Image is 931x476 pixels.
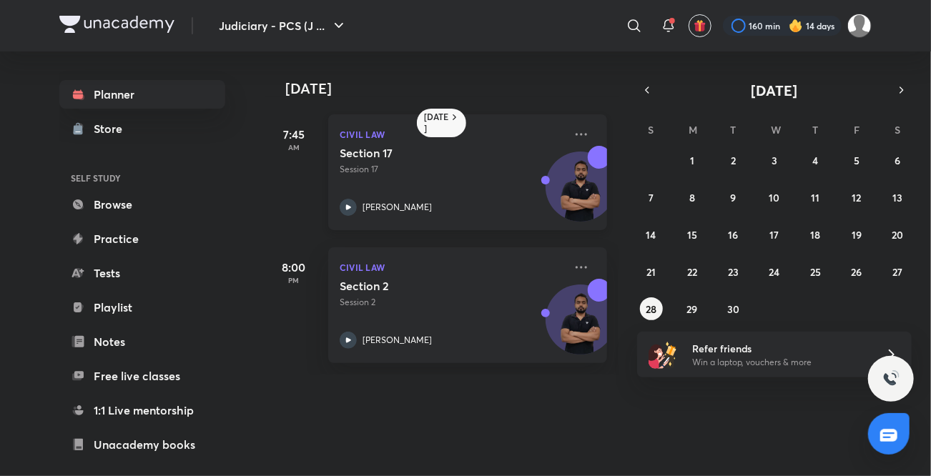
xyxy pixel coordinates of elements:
[769,191,779,204] abbr: September 10, 2025
[546,292,615,361] img: Avatar
[763,260,786,283] button: September 24, 2025
[727,302,739,316] abbr: September 30, 2025
[804,223,827,246] button: September 18, 2025
[690,154,694,167] abbr: September 1, 2025
[681,297,704,320] button: September 29, 2025
[886,260,909,283] button: September 27, 2025
[59,80,225,109] a: Planner
[681,149,704,172] button: September 1, 2025
[886,186,909,209] button: September 13, 2025
[804,149,827,172] button: September 4, 2025
[886,223,909,246] button: September 20, 2025
[852,228,862,242] abbr: September 19, 2025
[59,190,225,219] a: Browse
[640,223,663,246] button: September 14, 2025
[424,111,449,134] h6: [DATE]
[265,276,322,284] p: PM
[769,228,779,242] abbr: September 17, 2025
[722,297,745,320] button: September 30, 2025
[845,223,868,246] button: September 19, 2025
[59,16,174,33] img: Company Logo
[59,327,225,356] a: Notes
[646,302,656,316] abbr: September 28, 2025
[789,19,803,33] img: streak
[681,260,704,283] button: September 22, 2025
[812,123,818,137] abbr: Thursday
[687,228,697,242] abbr: September 15, 2025
[810,265,821,279] abbr: September 25, 2025
[852,191,861,204] abbr: September 12, 2025
[59,430,225,459] a: Unacademy books
[59,396,225,425] a: 1:1 Live mentorship
[811,191,819,204] abbr: September 11, 2025
[895,154,900,167] abbr: September 6, 2025
[640,297,663,320] button: September 28, 2025
[687,302,698,316] abbr: September 29, 2025
[340,163,564,176] p: Session 17
[771,123,781,137] abbr: Wednesday
[694,19,706,32] img: avatar
[265,259,322,276] h5: 8:00
[851,265,862,279] abbr: September 26, 2025
[689,14,711,37] button: avatar
[546,159,615,228] img: Avatar
[657,80,892,100] button: [DATE]
[59,166,225,190] h6: SELF STUDY
[340,259,564,276] p: Civil Law
[892,265,902,279] abbr: September 27, 2025
[804,186,827,209] button: September 11, 2025
[722,260,745,283] button: September 23, 2025
[763,149,786,172] button: September 3, 2025
[265,143,322,152] p: AM
[854,154,859,167] abbr: September 5, 2025
[763,223,786,246] button: September 17, 2025
[363,201,432,214] p: [PERSON_NAME]
[692,341,868,356] h6: Refer friends
[772,154,777,167] abbr: September 3, 2025
[882,370,900,387] img: ttu
[722,149,745,172] button: September 2, 2025
[763,186,786,209] button: September 10, 2025
[363,334,432,347] p: [PERSON_NAME]
[59,16,174,36] a: Company Logo
[59,224,225,253] a: Practice
[689,191,695,204] abbr: September 8, 2025
[895,123,900,137] abbr: Saturday
[845,149,868,172] button: September 5, 2025
[731,154,736,167] abbr: September 2, 2025
[649,191,654,204] abbr: September 7, 2025
[640,260,663,283] button: September 21, 2025
[769,265,779,279] abbr: September 24, 2025
[729,228,739,242] abbr: September 16, 2025
[340,146,518,160] h5: Section 17
[640,186,663,209] button: September 7, 2025
[681,223,704,246] button: September 15, 2025
[854,123,859,137] abbr: Friday
[689,123,697,137] abbr: Monday
[94,120,131,137] div: Store
[59,114,225,143] a: Store
[649,340,677,369] img: referral
[210,11,356,40] button: Judiciary - PCS (J ...
[845,260,868,283] button: September 26, 2025
[847,14,872,38] img: Shivangee Singh
[812,154,818,167] abbr: September 4, 2025
[646,228,656,242] abbr: September 14, 2025
[731,123,737,137] abbr: Tuesday
[722,223,745,246] button: September 16, 2025
[285,80,621,97] h4: [DATE]
[340,126,564,143] p: Civil Law
[845,186,868,209] button: September 12, 2025
[681,186,704,209] button: September 8, 2025
[804,260,827,283] button: September 25, 2025
[265,126,322,143] h5: 7:45
[892,191,902,204] abbr: September 13, 2025
[692,356,868,369] p: Win a laptop, vouchers & more
[731,191,737,204] abbr: September 9, 2025
[59,259,225,287] a: Tests
[687,265,697,279] abbr: September 22, 2025
[892,228,903,242] abbr: September 20, 2025
[722,186,745,209] button: September 9, 2025
[886,149,909,172] button: September 6, 2025
[340,279,518,293] h5: Section 2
